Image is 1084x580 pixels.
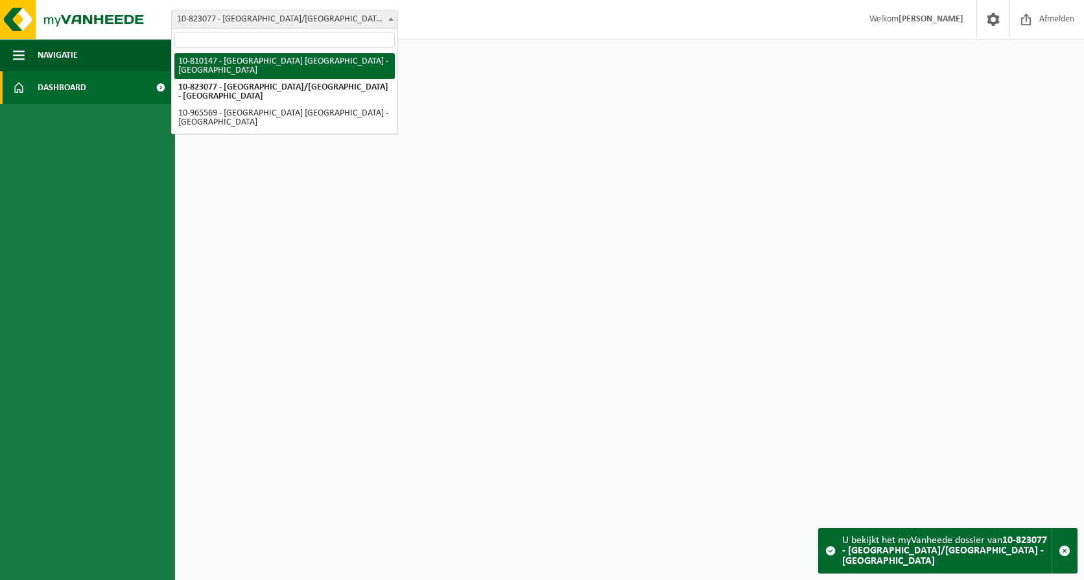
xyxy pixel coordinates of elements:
span: Navigatie [38,39,78,71]
div: U bekijkt het myVanheede dossier van [842,529,1052,573]
li: 10-810147 - [GEOGRAPHIC_DATA] [GEOGRAPHIC_DATA] - [GEOGRAPHIC_DATA] [174,53,395,79]
span: 10-823077 - VAN DER VALK HOTEL ANTWERPEN/MAGAZIJN - BORGERHOUT [172,10,397,29]
strong: [PERSON_NAME] [899,14,963,24]
li: 10-965569 - [GEOGRAPHIC_DATA] [GEOGRAPHIC_DATA] - [GEOGRAPHIC_DATA] [174,105,395,131]
span: Dashboard [38,71,86,104]
li: 10-823077 - [GEOGRAPHIC_DATA]/[GEOGRAPHIC_DATA] - [GEOGRAPHIC_DATA] [174,79,395,105]
span: 10-823077 - VAN DER VALK HOTEL ANTWERPEN/MAGAZIJN - BORGERHOUT [171,10,398,29]
strong: 10-823077 - [GEOGRAPHIC_DATA]/[GEOGRAPHIC_DATA] - [GEOGRAPHIC_DATA] [842,535,1047,566]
